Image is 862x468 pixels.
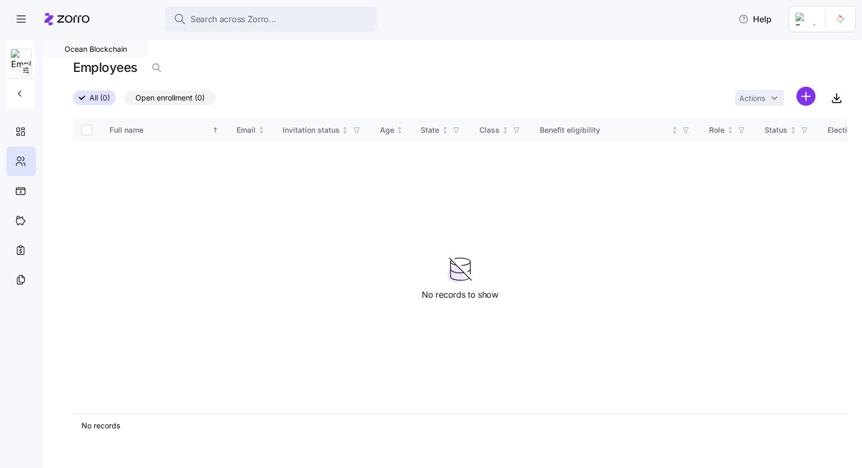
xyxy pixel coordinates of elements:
th: EmailNot sorted [228,118,274,142]
div: Full name [110,124,210,136]
button: Help [730,8,780,30]
div: Not sorted [671,126,678,134]
input: Select all records [81,125,92,135]
span: All (0) [89,91,110,105]
img: 5711ede7-1a95-4d76-b346-8039fc8124a1-1741415864132.png [832,11,849,27]
th: StatusNot sorted [756,118,819,142]
th: StateNot sorted [412,118,471,142]
div: Role [709,124,724,136]
svg: add icon [796,87,815,106]
div: Not sorted [341,126,349,134]
div: Not sorted [790,126,797,134]
button: Search across Zorro... [165,6,377,32]
th: ClassNot sorted [471,118,531,142]
img: Employer logo [795,13,816,25]
button: Actions [735,90,784,106]
th: Invitation statusNot sorted [274,118,371,142]
div: Not sorted [502,126,509,134]
div: Class [479,124,500,136]
th: RoleNot sorted [701,118,756,142]
div: Not sorted [396,126,403,134]
th: AgeNot sorted [371,118,413,142]
div: Sorted ascending [212,126,219,134]
div: Not sorted [441,126,449,134]
div: Not sorted [727,126,734,134]
div: Age [380,124,394,136]
div: Status [765,124,787,136]
th: Full nameSorted ascending [101,118,228,142]
div: State [421,124,439,136]
span: Help [738,13,772,25]
div: Invitation status [283,124,340,136]
img: Employer logo [11,49,31,70]
span: Actions [739,95,765,102]
span: No records to show [422,288,498,301]
span: Search across Zorro... [190,13,276,26]
span: Open enrollment (0) [135,91,205,105]
h1: Employees [73,59,138,76]
div: No records [81,420,839,431]
div: Not sorted [258,126,265,134]
div: Email [237,124,256,136]
div: Ocean Blockchain [43,40,148,58]
div: Benefit eligibility [540,124,669,136]
th: Benefit eligibilityNot sorted [531,118,701,142]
